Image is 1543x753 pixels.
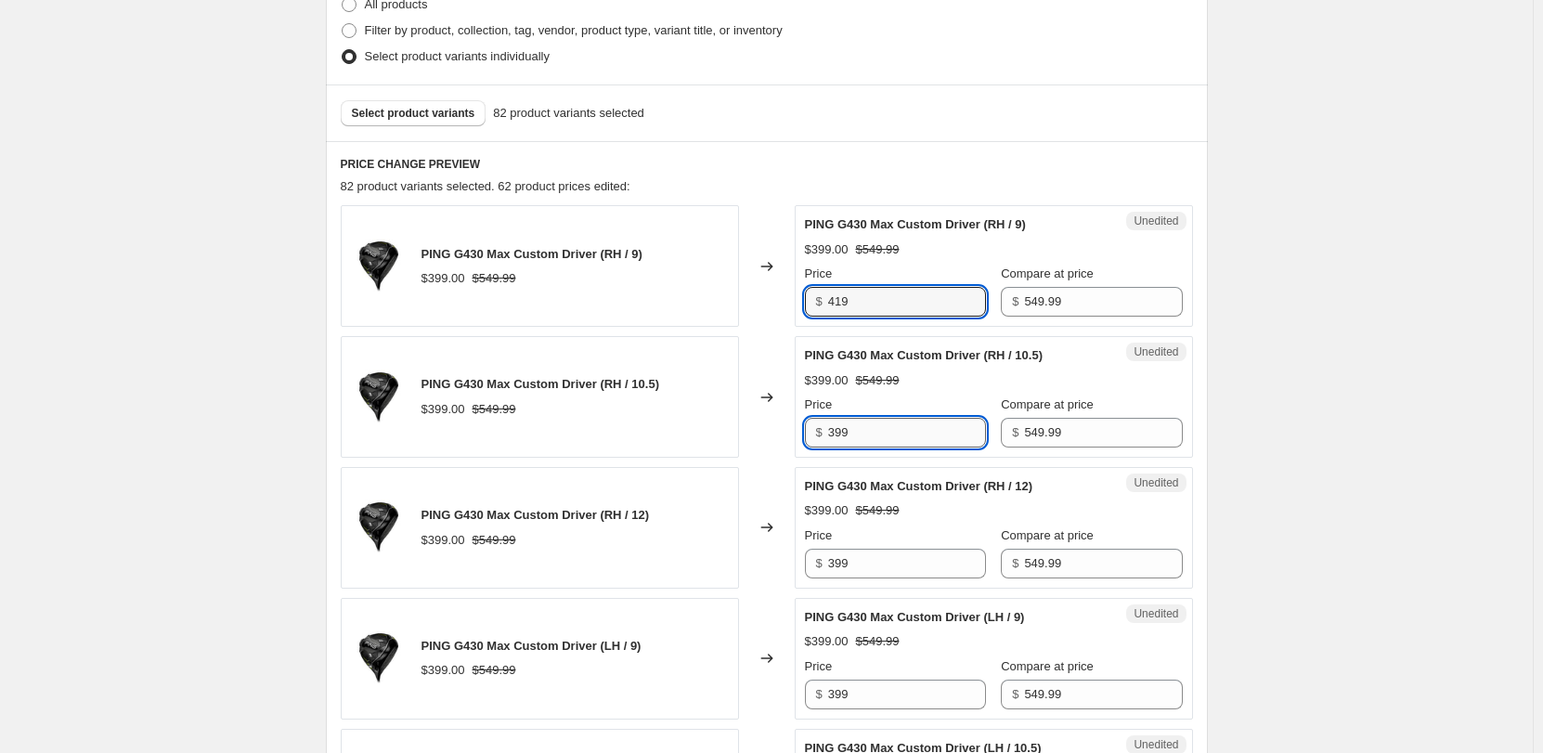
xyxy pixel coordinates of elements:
h6: PRICE CHANGE PREVIEW [341,157,1193,172]
img: g430_driver-max_sole_708x708_3e031598-658c-44d4-8623-dce46b196d9e_80x.jpg [351,239,407,294]
strike: $549.99 [473,661,516,680]
div: $399.00 [805,371,849,390]
img: g430_driver-max_sole_708x708_3e031598-658c-44d4-8623-dce46b196d9e_80x.jpg [351,370,407,425]
span: $ [816,687,823,701]
span: Select product variants individually [365,49,550,63]
span: Unedited [1134,214,1178,228]
span: Compare at price [1001,266,1094,280]
span: Compare at price [1001,528,1094,542]
span: PING G430 Max Custom Driver (RH / 9) [805,217,1026,231]
div: $399.00 [805,632,849,651]
span: $ [1012,687,1018,701]
span: Unedited [1134,475,1178,490]
span: Compare at price [1001,659,1094,673]
span: Select product variants [352,106,475,121]
span: $ [816,294,823,308]
div: $399.00 [421,269,465,288]
span: PING G430 Max Custom Driver (LH / 9) [421,639,642,653]
span: $ [1012,556,1018,570]
span: PING G430 Max Custom Driver (LH / 9) [805,610,1025,624]
div: $399.00 [421,400,465,419]
span: Unedited [1134,737,1178,752]
strike: $549.99 [856,371,900,390]
span: PING G430 Max Custom Driver (RH / 9) [421,247,642,261]
span: Filter by product, collection, tag, vendor, product type, variant title, or inventory [365,23,783,37]
span: 82 product variants selected. 62 product prices edited: [341,179,630,193]
strike: $549.99 [856,501,900,520]
div: $399.00 [421,531,465,550]
span: Price [805,397,833,411]
span: Unedited [1134,344,1178,359]
span: Price [805,528,833,542]
span: $ [816,556,823,570]
strike: $549.99 [473,531,516,550]
span: PING G430 Max Custom Driver (RH / 12) [805,479,1033,493]
span: Price [805,659,833,673]
span: Price [805,266,833,280]
span: PING G430 Max Custom Driver (RH / 10.5) [805,348,1043,362]
span: Unedited [1134,606,1178,621]
span: PING G430 Max Custom Driver (RH / 10.5) [421,377,659,391]
strike: $549.99 [473,400,516,419]
span: $ [1012,425,1018,439]
strike: $549.99 [856,632,900,651]
div: $399.00 [805,501,849,520]
button: Select product variants [341,100,486,126]
img: g430_driver-max_sole_708x708_3e031598-658c-44d4-8623-dce46b196d9e_80x.jpg [351,630,407,686]
span: $ [1012,294,1018,308]
strike: $549.99 [473,269,516,288]
div: $399.00 [421,661,465,680]
span: PING G430 Max Custom Driver (RH / 12) [421,508,650,522]
strike: $549.99 [856,240,900,259]
span: $ [816,425,823,439]
img: g430_driver-max_sole_708x708_3e031598-658c-44d4-8623-dce46b196d9e_80x.jpg [351,500,407,555]
span: 82 product variants selected [493,104,644,123]
span: Compare at price [1001,397,1094,411]
div: $399.00 [805,240,849,259]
